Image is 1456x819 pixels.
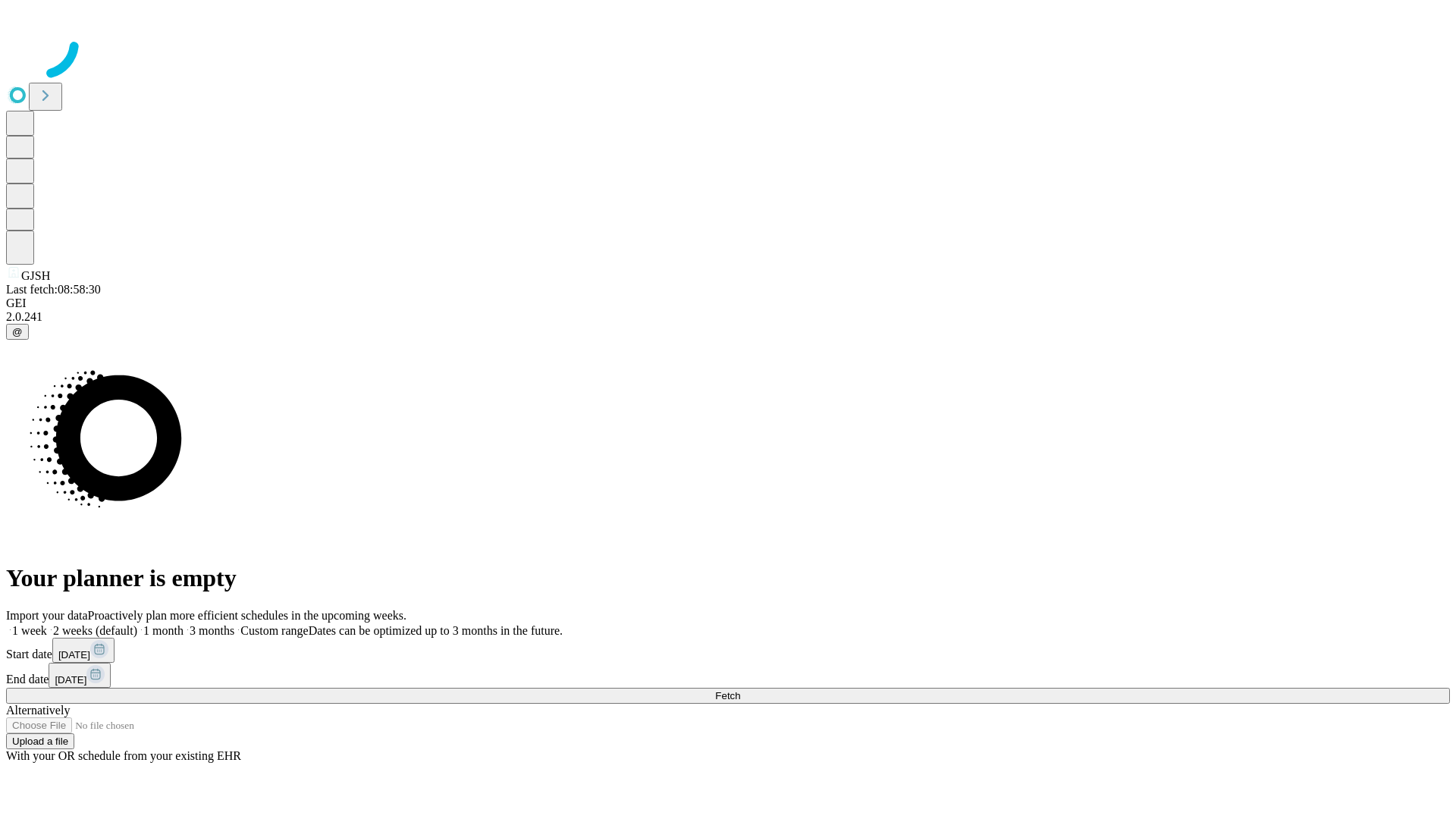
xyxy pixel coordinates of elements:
[49,663,111,688] button: [DATE]
[6,638,1450,663] div: Start date
[6,733,74,749] button: Upload a file
[12,624,47,637] span: 1 week
[6,297,1450,310] div: GEI
[6,609,88,622] span: Import your data
[12,326,23,337] span: @
[715,690,740,701] span: Fetch
[6,688,1450,704] button: Fetch
[6,283,101,296] span: Last fetch: 08:58:30
[143,624,184,637] span: 1 month
[240,624,308,637] span: Custom range
[58,649,90,661] span: [DATE]
[88,609,406,622] span: Proactively plan more efficient schedules in the upcoming weeks.
[190,624,234,637] span: 3 months
[309,624,563,637] span: Dates can be optimized up to 3 months in the future.
[6,704,70,717] span: Alternatively
[21,269,50,282] span: GJSH
[6,749,241,762] span: With your OR schedule from your existing EHR
[6,324,29,340] button: @
[6,310,1450,324] div: 2.0.241
[52,638,115,663] button: [DATE]
[55,674,86,686] span: [DATE]
[6,564,1450,592] h1: Your planner is empty
[6,663,1450,688] div: End date
[53,624,137,637] span: 2 weeks (default)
